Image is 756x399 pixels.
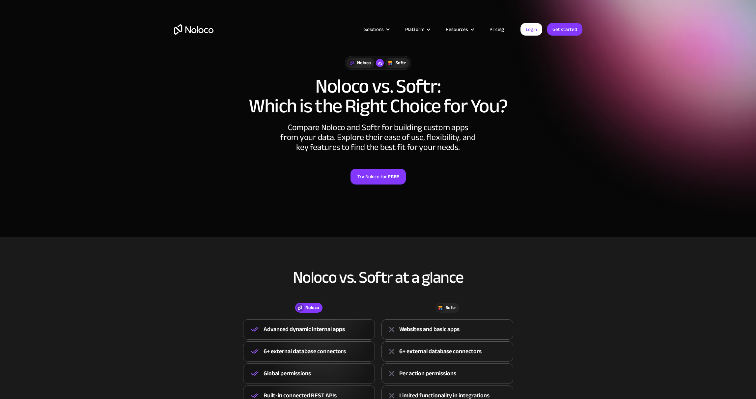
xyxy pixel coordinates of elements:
[396,59,406,67] div: Softr
[305,304,319,311] div: Noloco
[376,59,384,67] div: vs
[279,123,477,152] div: Compare Noloco and Softr for building custom apps from your data. Explore their ease of use, flex...
[264,369,311,379] div: Global permissions
[264,347,346,356] div: 6+ external database connectors
[264,325,345,334] div: Advanced dynamic internal apps
[399,369,456,379] div: Per action permissions
[356,25,397,34] div: Solutions
[446,25,468,34] div: Resources
[405,25,424,34] div: Platform
[364,25,384,34] div: Solutions
[388,172,399,181] strong: FREE
[350,169,406,185] a: Try Noloco forFREE
[397,25,437,34] div: Platform
[357,59,371,67] div: Noloco
[437,25,481,34] div: Resources
[174,76,582,116] h1: Noloco vs. Softr: Which is the Right Choice for You?
[174,24,213,35] a: home
[399,347,482,356] div: 6+ external database connectors
[399,325,460,334] div: Websites and basic apps
[520,23,542,36] a: Login
[547,23,582,36] a: Get started
[481,25,512,34] a: Pricing
[446,304,456,311] div: Softr
[174,269,582,286] h2: Noloco vs. Softr at a glance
